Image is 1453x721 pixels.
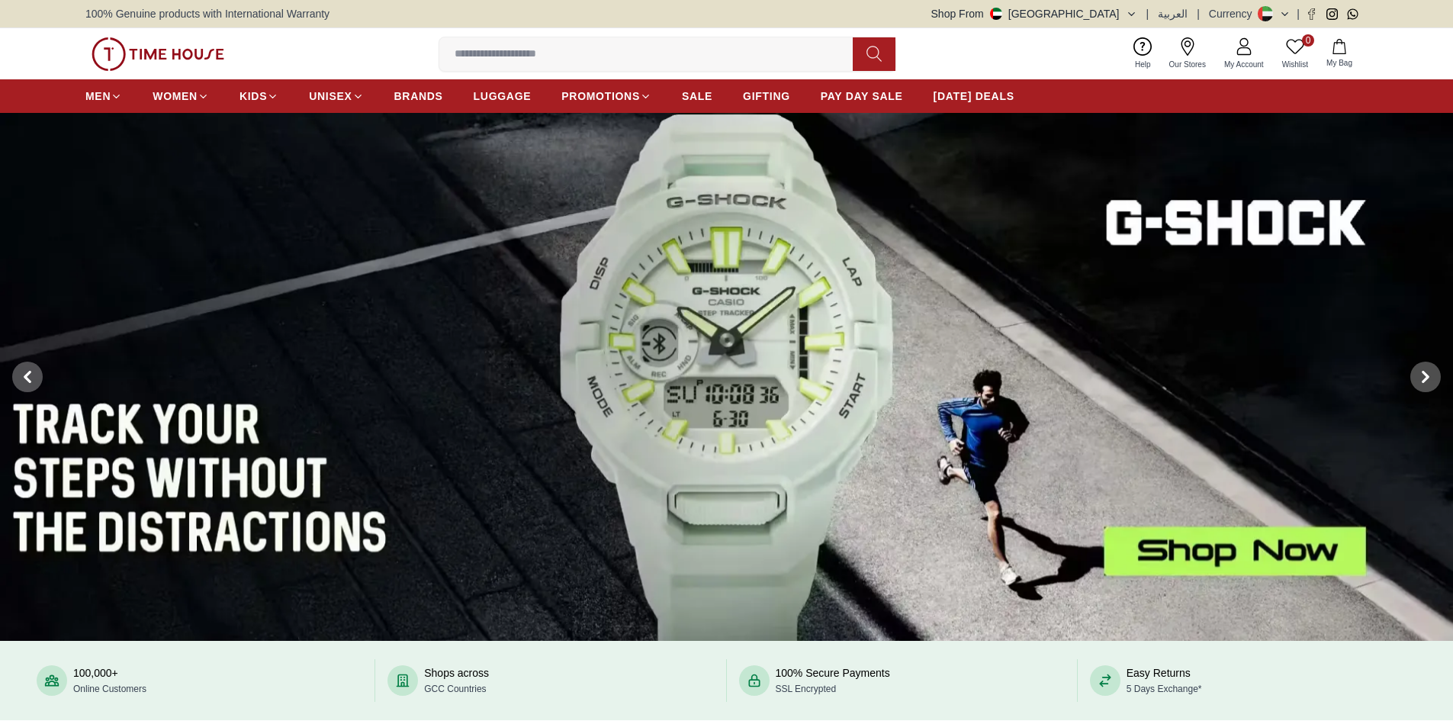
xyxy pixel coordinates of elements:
[934,89,1014,104] span: [DATE] DEALS
[239,82,278,110] a: KIDS
[1209,6,1259,21] div: Currency
[1218,59,1270,70] span: My Account
[931,6,1137,21] button: Shop From[GEOGRAPHIC_DATA]
[776,665,890,696] div: 100% Secure Payments
[394,82,443,110] a: BRANDS
[1129,59,1157,70] span: Help
[85,6,329,21] span: 100% Genuine products with International Warranty
[1302,34,1314,47] span: 0
[561,89,640,104] span: PROMOTIONS
[821,89,903,104] span: PAY DAY SALE
[1197,6,1200,21] span: |
[561,82,651,110] a: PROMOTIONS
[85,82,122,110] a: MEN
[153,82,209,110] a: WOMEN
[424,684,486,694] span: GCC Countries
[73,665,146,696] div: 100,000+
[1326,8,1338,20] a: Instagram
[934,82,1014,110] a: [DATE] DEALS
[1297,6,1300,21] span: |
[1126,34,1160,73] a: Help
[1146,6,1149,21] span: |
[1163,59,1212,70] span: Our Stores
[776,684,837,694] span: SSL Encrypted
[1317,36,1361,72] button: My Bag
[474,89,532,104] span: LUGGAGE
[1273,34,1317,73] a: 0Wishlist
[394,89,443,104] span: BRANDS
[743,82,790,110] a: GIFTING
[1127,684,1202,694] span: 5 Days Exchange*
[85,89,111,104] span: MEN
[474,82,532,110] a: LUGGAGE
[682,89,712,104] span: SALE
[821,82,903,110] a: PAY DAY SALE
[1276,59,1314,70] span: Wishlist
[73,684,146,694] span: Online Customers
[424,665,489,696] div: Shops across
[239,89,267,104] span: KIDS
[309,89,352,104] span: UNISEX
[309,82,363,110] a: UNISEX
[153,89,198,104] span: WOMEN
[1160,34,1215,73] a: Our Stores
[743,89,790,104] span: GIFTING
[1127,665,1202,696] div: Easy Returns
[1320,57,1358,69] span: My Bag
[1306,8,1317,20] a: Facebook
[1158,6,1188,21] button: العربية
[1347,8,1358,20] a: Whatsapp
[682,82,712,110] a: SALE
[92,37,224,71] img: ...
[990,8,1002,20] img: United Arab Emirates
